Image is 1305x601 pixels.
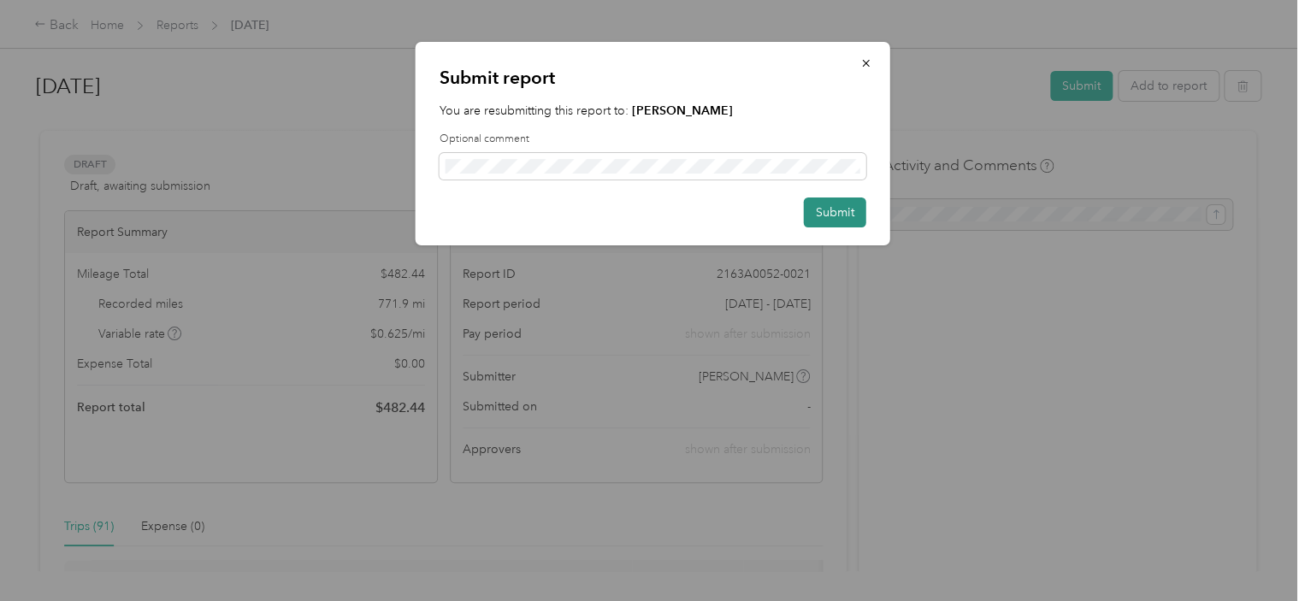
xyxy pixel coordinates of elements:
[804,197,866,227] button: Submit
[1209,505,1305,601] iframe: Everlance-gr Chat Button Frame
[440,66,866,90] p: Submit report
[440,132,866,147] label: Optional comment
[632,103,733,118] strong: [PERSON_NAME]
[440,102,866,120] p: You are resubmitting this report to:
